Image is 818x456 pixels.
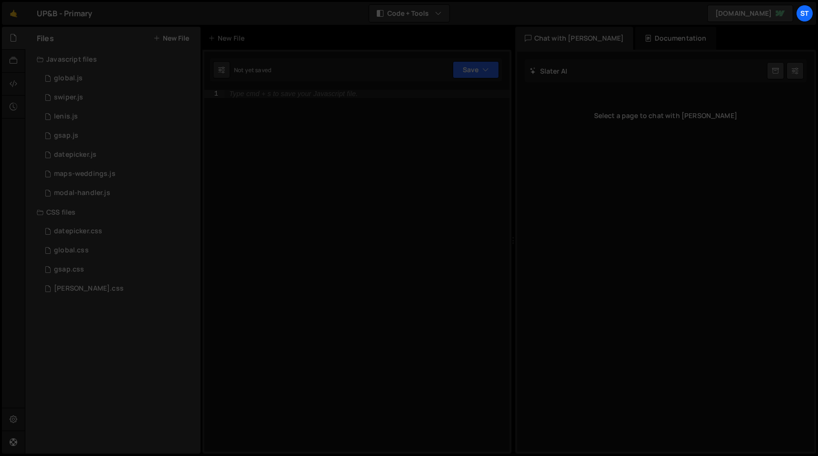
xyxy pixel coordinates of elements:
div: datepicker.css [54,227,102,236]
div: UP&B - Primary [37,8,92,19]
div: modal-handler.js [54,189,110,197]
div: 5414/36297.js [37,69,201,88]
div: Chat with [PERSON_NAME] [515,27,634,50]
div: 5414/36490.js [37,164,201,184]
div: 5414/36322.js [37,184,201,203]
a: [DOMAIN_NAME] [707,5,793,22]
div: gsap.js [54,131,78,140]
div: 5414/36314.css [37,222,201,241]
div: 5414/39467.css [37,279,201,298]
div: New File [208,33,248,43]
div: [PERSON_NAME].css [54,284,124,293]
a: st [796,5,813,22]
div: 1 [204,90,224,98]
div: swiper.js [54,93,83,102]
div: 5414/36317.js [37,107,201,126]
div: global.js [54,74,83,83]
div: Select a page to chat with [PERSON_NAME] [525,97,807,135]
div: Documentation [635,27,716,50]
div: Not yet saved [234,66,271,74]
a: 🤙 [2,2,25,25]
div: gsap.css [54,265,84,274]
div: Type cmd + s to save your Javascript file. [229,90,358,98]
div: Javascript files [25,50,201,69]
button: New File [153,34,189,42]
div: 5414/36318.js [37,145,201,164]
div: lenis.js [54,112,78,121]
div: 5414/36313.css [37,260,201,279]
button: Save [453,61,499,78]
button: Code + Tools [369,5,449,22]
div: datepicker.js [54,151,96,159]
div: CSS files [25,203,201,222]
h2: Files [37,33,54,43]
div: 5414/36306.js [37,126,201,145]
div: maps-weddings.js [54,170,116,178]
h2: Slater AI [530,66,568,76]
div: 5414/36298.css [37,241,201,260]
div: global.css [54,246,89,255]
div: 5414/44185.js [37,88,201,107]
